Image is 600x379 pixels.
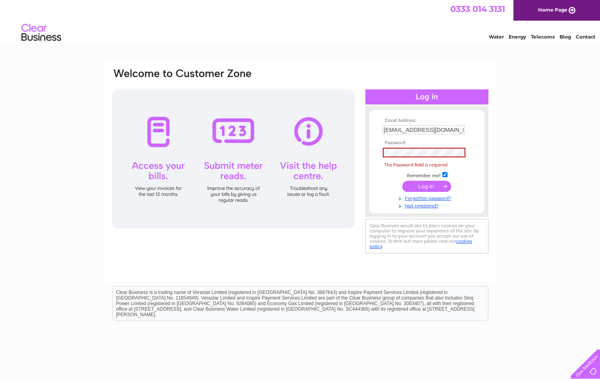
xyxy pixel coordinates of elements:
[531,34,555,40] a: Telecoms
[384,162,448,168] span: The Password field is required
[576,34,595,40] a: Contact
[383,201,473,209] a: Not registered?
[381,140,473,146] th: Password:
[450,4,505,14] a: 0333 014 3131
[402,181,451,192] input: Submit
[559,34,571,40] a: Blog
[381,118,473,124] th: Email Address:
[113,4,488,39] div: Clear Business is a trading name of Verastar Limited (registered in [GEOGRAPHIC_DATA] No. 3667643...
[365,219,488,253] div: Clear Business would like to place cookies on your computer to improve your experience of the sit...
[383,194,473,201] a: Forgotten password?
[509,34,526,40] a: Energy
[489,34,504,40] a: Water
[370,238,472,249] a: cookies policy
[381,171,473,179] td: Remember me?
[21,21,62,45] img: logo.png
